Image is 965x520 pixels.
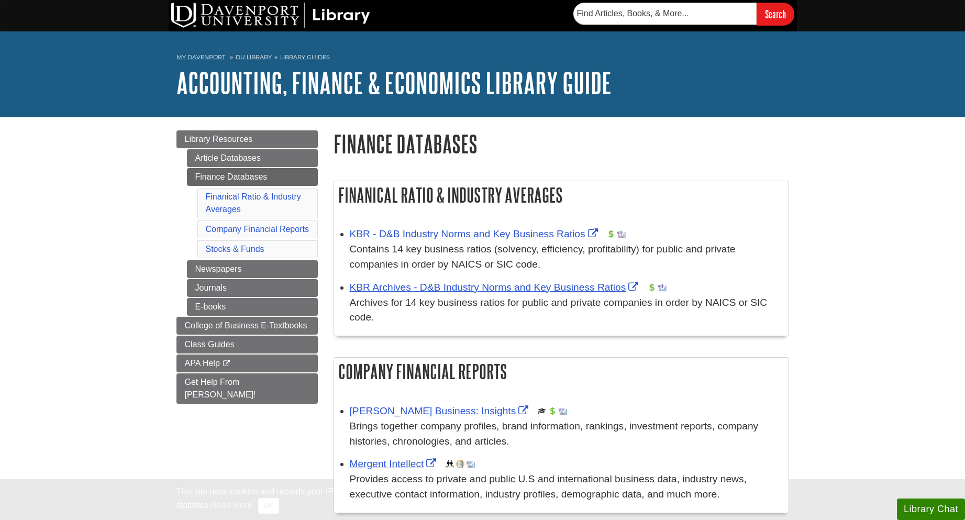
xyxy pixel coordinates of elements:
[187,260,318,278] a: Newspapers
[446,460,454,468] img: Demographics
[548,407,557,415] img: Financial Report
[185,359,220,368] span: APA Help
[185,321,307,330] span: College of Business E-Textbooks
[280,53,330,61] a: Library Guides
[559,407,567,415] img: Industry Report
[350,472,783,502] p: Provides access to private and public U.S and international business data, industry news, executi...
[607,230,615,238] img: Financial Report
[176,317,318,335] a: College of Business E-Textbooks
[187,168,318,186] a: Finance Databases
[350,458,439,469] a: Link opens in new window
[467,460,475,468] img: Industry Report
[176,53,225,62] a: My Davenport
[617,230,626,238] img: Industry Report
[456,460,464,468] img: Company Information
[171,3,370,28] img: DU Library
[350,419,783,449] p: Brings together company profiles, brand information, rankings, investment reports, company histor...
[206,192,301,214] a: Finanical Ratio & Industry Averages
[176,373,318,404] a: Get Help From [PERSON_NAME]!
[573,3,757,25] input: Find Articles, Books, & More...
[334,181,789,209] h2: Finanical Ratio & Industry Averages
[185,378,256,399] span: Get Help From [PERSON_NAME]!
[176,67,612,99] a: Accounting, Finance & Economics Library Guide
[350,242,783,272] p: Contains 14 key business ratios (solvency, efficiency, profitability) for public and private comp...
[897,499,965,520] button: Library Chat
[176,355,318,372] a: APA Help
[187,149,318,167] a: Article Databases
[757,3,794,25] input: Search
[658,283,667,292] img: Industry Report
[187,298,318,316] a: E-books
[187,279,318,297] a: Journals
[538,407,546,415] img: Scholarly or Peer Reviewed
[236,53,272,61] a: DU Library
[350,405,531,416] a: Link opens in new window
[350,295,783,326] p: Archives for 14 key business ratios for public and private companies in order by NAICS or SIC code.
[222,360,231,367] i: This link opens in a new window
[334,130,789,157] h1: Finance Databases
[210,501,252,510] a: Read More
[185,135,253,143] span: Library Resources
[176,336,318,353] a: Class Guides
[185,340,235,349] span: Class Guides
[350,228,601,239] a: Link opens in new window
[350,282,641,293] a: Link opens in new window
[176,130,318,148] a: Library Resources
[176,485,789,514] div: This site uses cookies and records your IP address for usage statistics. Additionally, we use Goo...
[648,283,656,292] img: Financial Report
[176,50,789,67] nav: breadcrumb
[206,225,309,234] a: Company Financial Reports
[176,130,318,404] div: Guide Page Menu
[258,498,279,514] button: Close
[573,3,794,25] form: Searches DU Library's articles, books, and more
[206,245,264,253] a: Stocks & Funds
[334,358,789,385] h2: Company Financial Reports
